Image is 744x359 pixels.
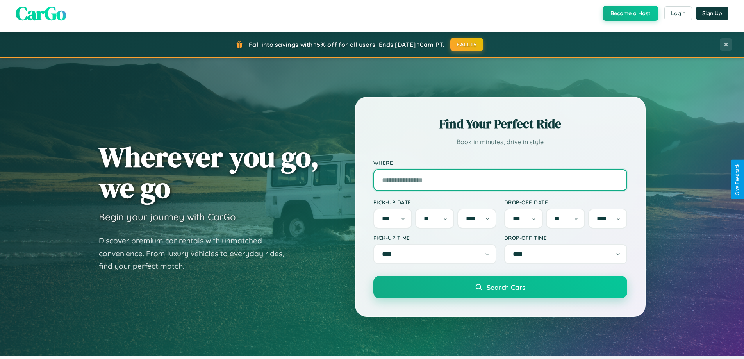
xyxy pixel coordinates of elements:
label: Pick-up Date [373,199,496,205]
label: Drop-off Time [504,234,627,241]
button: FALL15 [450,38,483,51]
label: Pick-up Time [373,234,496,241]
p: Book in minutes, drive in style [373,136,627,148]
span: Fall into savings with 15% off for all users! Ends [DATE] 10am PT. [249,41,444,48]
p: Discover premium car rentals with unmatched convenience. From luxury vehicles to everyday rides, ... [99,234,294,273]
button: Search Cars [373,276,627,298]
label: Drop-off Date [504,199,627,205]
button: Become a Host [603,6,658,21]
button: Login [664,6,692,20]
span: Search Cars [487,283,525,291]
div: Give Feedback [735,164,740,195]
h1: Wherever you go, we go [99,141,319,203]
button: Sign Up [696,7,728,20]
h3: Begin your journey with CarGo [99,211,236,223]
h2: Find Your Perfect Ride [373,115,627,132]
label: Where [373,159,627,166]
span: CarGo [16,0,66,26]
